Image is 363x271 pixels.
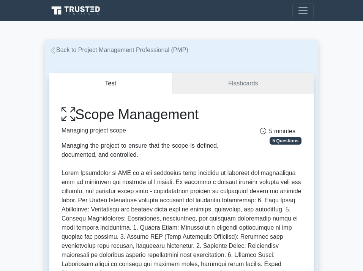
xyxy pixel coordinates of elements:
h1: Scope Management [62,106,218,123]
span: 5 Questions [270,137,301,145]
p: Managing project scope [62,126,218,135]
div: Managing the project to ensure that the scope is defined, documented, and controlled. [62,141,218,159]
a: Back to Project Management Professional (PMP) [49,47,188,53]
span: 5 minutes [260,128,295,134]
a: Flashcards [172,73,314,95]
button: Test [49,73,172,95]
button: Toggle navigation [292,3,314,18]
